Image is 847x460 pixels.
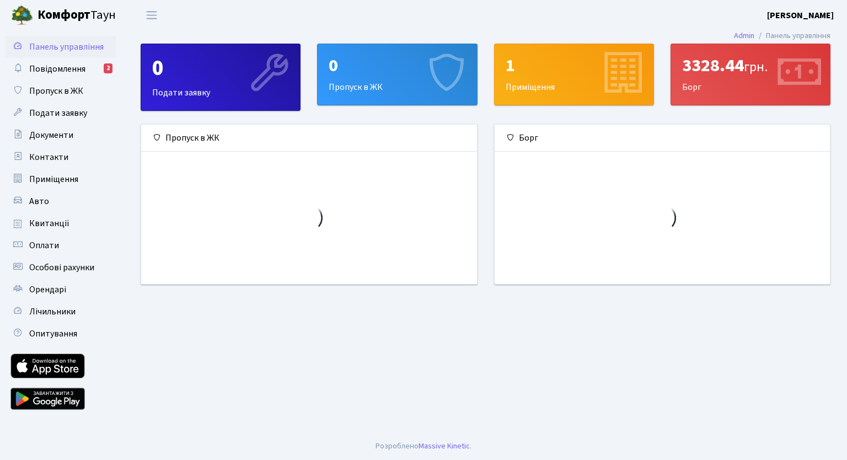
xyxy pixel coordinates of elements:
[37,6,116,25] span: Таун
[6,279,116,301] a: Орендарі
[29,129,73,141] span: Документи
[29,63,85,75] span: Повідомлення
[141,44,300,110] div: Подати заявку
[141,125,477,152] div: Пропуск в ЖК
[141,44,301,111] a: 0Подати заявку
[6,301,116,323] a: Лічильники
[11,4,33,26] img: logo.png
[376,440,471,452] div: Розроблено .
[6,190,116,212] a: Авто
[717,24,847,47] nav: breadcrumb
[671,44,830,105] div: Борг
[6,212,116,234] a: Квитанції
[29,328,77,340] span: Опитування
[318,44,476,105] div: Пропуск в ЖК
[744,57,768,77] span: грн.
[767,9,834,22] a: [PERSON_NAME]
[754,30,830,42] li: Панель управління
[734,30,754,41] a: Admin
[29,239,59,252] span: Оплати
[506,55,642,76] div: 1
[152,55,289,82] div: 0
[6,58,116,80] a: Повідомлення2
[29,195,49,207] span: Авто
[6,146,116,168] a: Контакти
[104,63,112,73] div: 2
[329,55,465,76] div: 0
[6,234,116,256] a: Оплати
[6,124,116,146] a: Документи
[29,151,68,163] span: Контакти
[29,107,87,119] span: Подати заявку
[29,85,83,97] span: Пропуск в ЖК
[6,102,116,124] a: Подати заявку
[6,256,116,279] a: Особові рахунки
[37,6,90,24] b: Комфорт
[29,173,78,185] span: Приміщення
[419,440,470,452] a: Massive Kinetic
[29,306,76,318] span: Лічильники
[138,6,165,24] button: Переключити навігацію
[682,55,819,76] div: 3328.44
[317,44,477,105] a: 0Пропуск в ЖК
[495,125,830,152] div: Борг
[29,284,66,296] span: Орендарі
[29,41,104,53] span: Панель управління
[29,217,69,229] span: Квитанції
[6,323,116,345] a: Опитування
[495,44,653,105] div: Приміщення
[6,80,116,102] a: Пропуск в ЖК
[6,168,116,190] a: Приміщення
[494,44,654,105] a: 1Приміщення
[6,36,116,58] a: Панель управління
[29,261,94,274] span: Особові рахунки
